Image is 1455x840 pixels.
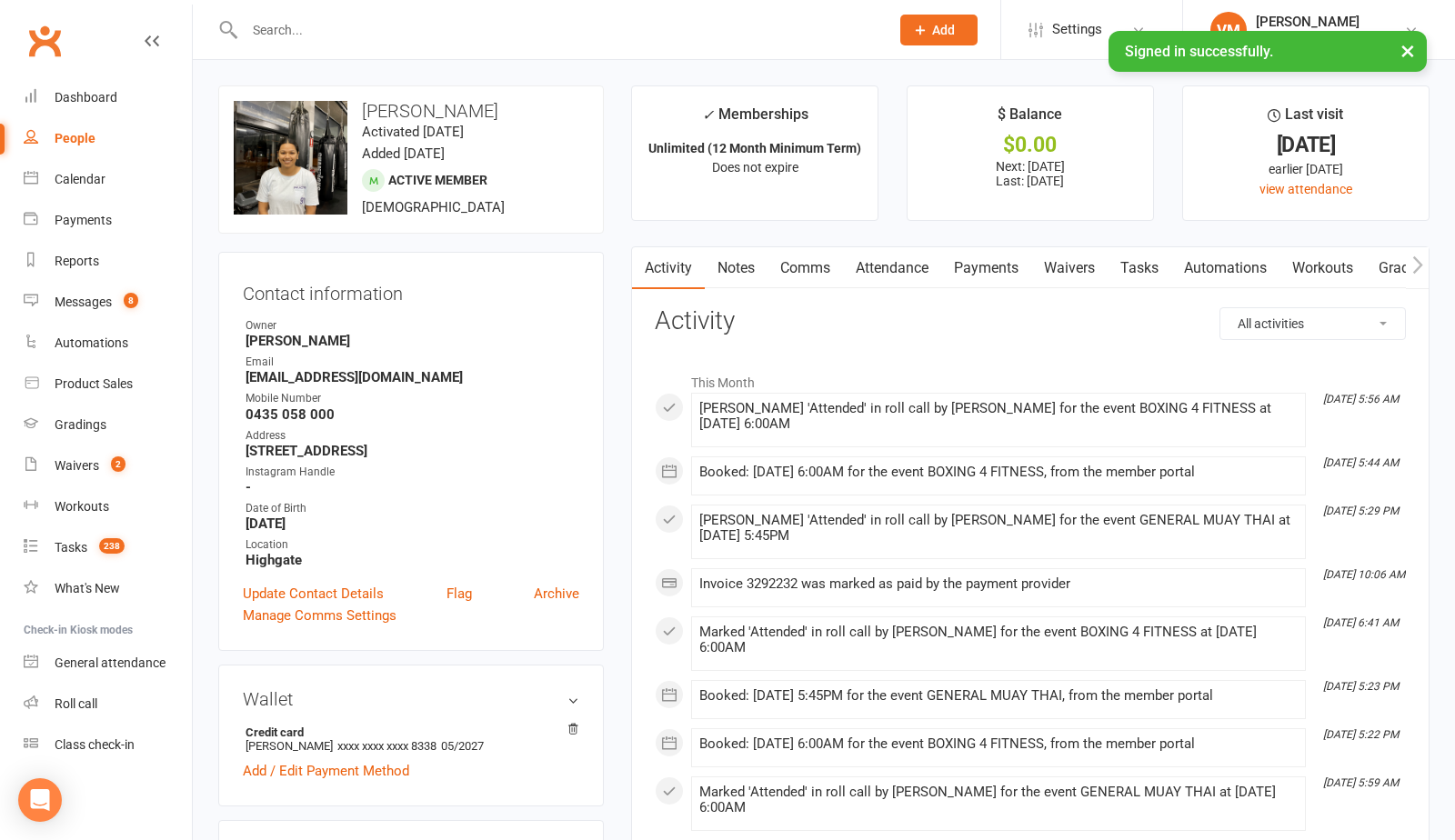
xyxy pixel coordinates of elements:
[99,538,125,554] span: 238
[1199,135,1412,155] div: [DATE]
[111,456,125,472] span: 2
[239,17,877,43] input: Search...
[246,317,579,335] div: Owner
[243,276,579,304] h3: Contact information
[55,458,99,473] div: Waivers
[243,760,409,782] a: Add / Edit Payment Method
[998,103,1062,135] div: $ Balance
[441,739,484,753] span: 05/2027
[24,282,192,323] a: Messages 8
[337,739,436,753] span: xxxx xxxx xxxx 8338
[55,213,112,227] div: Payments
[55,696,97,711] div: Roll call
[55,295,112,309] div: Messages
[1031,247,1108,289] a: Waivers
[55,254,99,268] div: Reports
[55,737,135,752] div: Class check-in
[924,135,1137,155] div: $0.00
[246,536,579,554] div: Location
[246,390,579,407] div: Mobile Number
[1323,728,1399,741] i: [DATE] 5:22 PM
[1125,43,1273,60] span: Signed in successfully.
[1052,9,1102,50] span: Settings
[24,200,192,241] a: Payments
[1323,776,1399,789] i: [DATE] 5:59 AM
[24,159,192,200] a: Calendar
[246,500,579,517] div: Date of Birth
[1268,103,1343,135] div: Last visit
[648,141,861,155] strong: Unlimited (12 Month Minimum Term)
[24,118,192,159] a: People
[534,583,579,605] a: Archive
[246,552,579,568] strong: Highgate
[1323,616,1399,629] i: [DATE] 6:41 AM
[246,406,579,423] strong: 0435 058 000
[246,427,579,445] div: Address
[246,464,579,481] div: Instagram Handle
[24,643,192,684] a: General attendance kiosk mode
[1108,247,1171,289] a: Tasks
[24,568,192,609] a: What's New
[699,736,1298,752] div: Booked: [DATE] 6:00AM for the event BOXING 4 FITNESS, from the member portal
[388,173,487,187] span: Active member
[55,540,87,555] div: Tasks
[246,479,579,495] strong: -
[24,241,192,282] a: Reports
[243,723,579,755] li: [PERSON_NAME]
[1391,31,1424,70] button: ×
[55,376,133,391] div: Product Sales
[243,583,384,605] a: Update Contact Details
[712,160,798,175] span: Does not expire
[655,364,1406,393] li: This Month
[24,527,192,568] a: Tasks 238
[24,725,192,765] a: Class kiosk mode
[55,335,128,350] div: Automations
[705,247,768,289] a: Notes
[55,90,117,105] div: Dashboard
[22,18,67,64] a: Clubworx
[24,364,192,405] a: Product Sales
[1256,14,1404,30] div: [PERSON_NAME]
[932,23,955,37] span: Add
[24,323,192,364] a: Automations
[55,499,109,514] div: Workouts
[55,655,166,670] div: General attendance
[699,688,1298,704] div: Booked: [DATE] 5:45PM for the event GENERAL MUAY THAI, from the member portal
[702,103,808,136] div: Memberships
[55,581,120,595] div: What's New
[243,605,396,626] a: Manage Comms Settings
[1259,182,1352,196] a: view attendance
[924,159,1137,188] p: Next: [DATE] Last: [DATE]
[234,101,347,215] img: image1716850502.png
[243,689,579,709] h3: Wallet
[1279,247,1366,289] a: Workouts
[768,247,843,289] a: Comms
[1323,456,1399,469] i: [DATE] 5:44 AM
[702,106,714,124] i: ✓
[124,293,138,308] span: 8
[246,443,579,459] strong: [STREET_ADDRESS]
[699,513,1298,544] div: [PERSON_NAME] 'Attended' in roll call by [PERSON_NAME] for the event GENERAL MUAY THAI at [DATE] ...
[1199,159,1412,179] div: earlier [DATE]
[699,465,1298,480] div: Booked: [DATE] 6:00AM for the event BOXING 4 FITNESS, from the member portal
[632,247,705,289] a: Activity
[1171,247,1279,289] a: Automations
[55,172,105,186] div: Calendar
[24,445,192,486] a: Waivers 2
[55,417,106,432] div: Gradings
[1256,30,1404,46] div: Champions Gym Highgate
[55,131,95,145] div: People
[1323,568,1405,581] i: [DATE] 10:06 AM
[1323,505,1399,517] i: [DATE] 5:29 PM
[655,307,1406,335] h3: Activity
[24,77,192,118] a: Dashboard
[246,333,579,349] strong: [PERSON_NAME]
[362,145,445,162] time: Added [DATE]
[941,247,1031,289] a: Payments
[1323,680,1399,693] i: [DATE] 5:23 PM
[246,515,579,532] strong: [DATE]
[246,725,570,739] strong: Credit card
[246,369,579,385] strong: [EMAIL_ADDRESS][DOMAIN_NAME]
[24,405,192,445] a: Gradings
[699,785,1298,815] div: Marked 'Attended' in roll call by [PERSON_NAME] for the event GENERAL MUAY THAI at [DATE] 6:00AM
